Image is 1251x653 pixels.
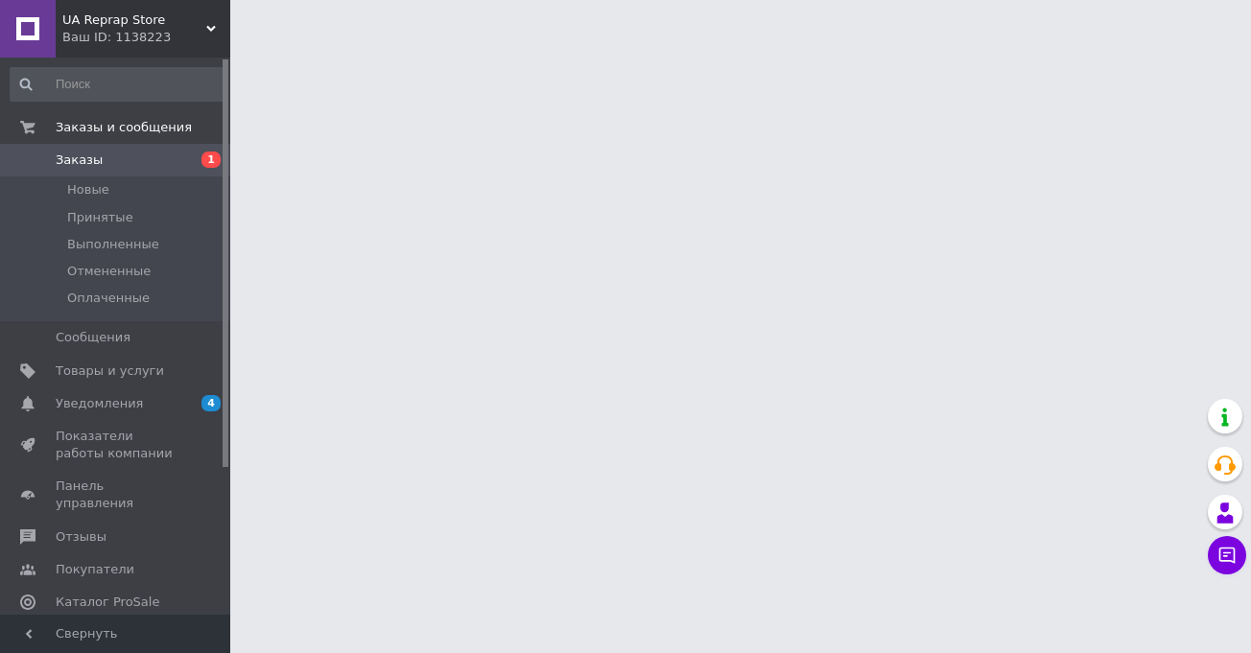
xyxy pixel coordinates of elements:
[56,152,103,169] span: Заказы
[201,395,221,411] span: 4
[56,329,130,346] span: Сообщения
[67,236,159,253] span: Выполненные
[56,119,192,136] span: Заказы и сообщения
[62,12,206,29] span: UA Reprap Store
[67,181,109,198] span: Новые
[201,152,221,168] span: 1
[56,561,134,578] span: Покупатели
[67,263,151,280] span: Отмененные
[56,362,164,380] span: Товары и услуги
[67,290,150,307] span: Оплаченные
[62,29,230,46] div: Ваш ID: 1138223
[56,478,177,512] span: Панель управления
[67,209,133,226] span: Принятые
[10,67,226,102] input: Поиск
[56,395,143,412] span: Уведомления
[56,528,106,546] span: Отзывы
[56,594,159,611] span: Каталог ProSale
[56,428,177,462] span: Показатели работы компании
[1208,536,1246,574] button: Чат с покупателем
